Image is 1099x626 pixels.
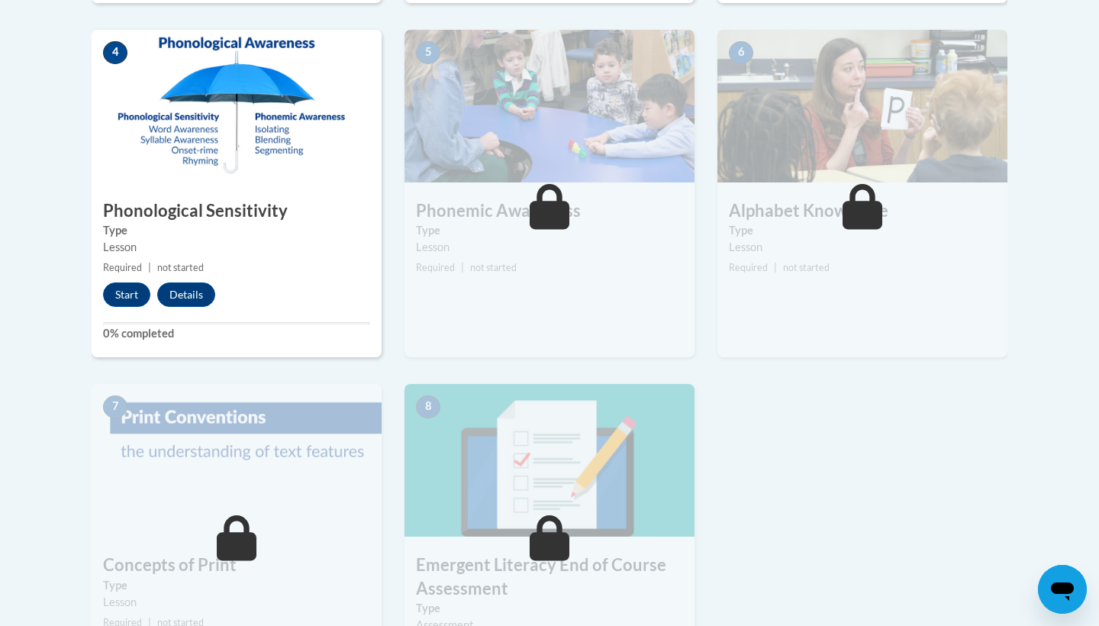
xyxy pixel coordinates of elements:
span: not started [783,262,830,273]
span: not started [470,262,517,273]
span: 7 [103,395,127,418]
h3: Emergent Literacy End of Course Assessment [404,553,695,601]
h3: Alphabet Knowledge [717,199,1007,223]
div: Lesson [103,594,370,611]
img: Course Image [92,30,382,182]
div: Lesson [729,239,996,256]
img: Course Image [404,30,695,182]
label: Type [729,222,996,239]
span: Required [416,262,455,273]
label: Type [416,600,683,617]
label: Type [416,222,683,239]
iframe: Button to launch messaging window [1038,565,1087,614]
label: Type [103,577,370,594]
img: Course Image [717,30,1007,182]
span: 5 [416,41,440,64]
span: 4 [103,41,127,64]
label: Type [103,222,370,239]
img: Course Image [404,384,695,537]
span: Required [103,262,142,273]
img: Course Image [92,384,382,537]
span: 8 [416,395,440,418]
span: | [148,262,151,273]
span: | [774,262,777,273]
label: 0% completed [103,325,370,342]
div: Lesson [103,239,370,256]
span: | [461,262,464,273]
span: Required [729,262,768,273]
div: Lesson [416,239,683,256]
h3: Concepts of Print [92,553,382,577]
span: not started [157,262,204,273]
button: Start [103,282,150,307]
h3: Phonemic Awareness [404,199,695,223]
span: 6 [729,41,753,64]
button: Details [157,282,215,307]
h3: Phonological Sensitivity [92,199,382,223]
